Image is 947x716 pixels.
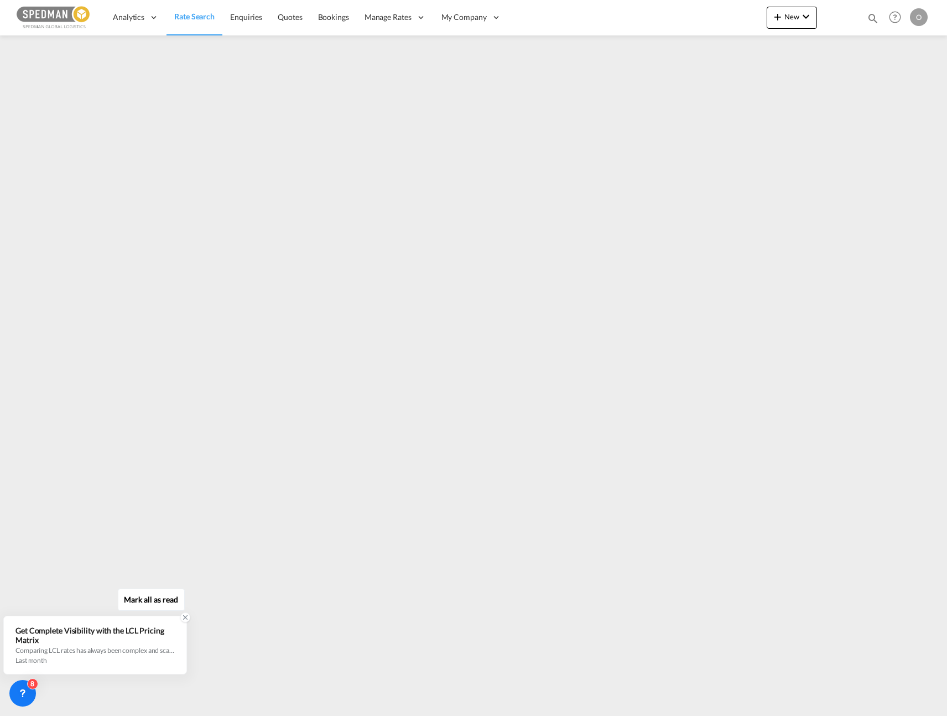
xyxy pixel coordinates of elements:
[867,12,879,29] div: icon-magnify
[441,12,487,23] span: My Company
[886,8,904,27] span: Help
[886,8,910,28] div: Help
[910,8,928,26] div: O
[278,12,302,22] span: Quotes
[113,12,144,23] span: Analytics
[365,12,412,23] span: Manage Rates
[767,7,817,29] button: icon-plus 400-fgNewicon-chevron-down
[174,12,215,21] span: Rate Search
[230,12,262,22] span: Enquiries
[867,12,879,24] md-icon: icon-magnify
[771,12,813,21] span: New
[17,5,91,30] img: c12ca350ff1b11efb6b291369744d907.png
[771,10,784,23] md-icon: icon-plus 400-fg
[318,12,349,22] span: Bookings
[799,10,813,23] md-icon: icon-chevron-down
